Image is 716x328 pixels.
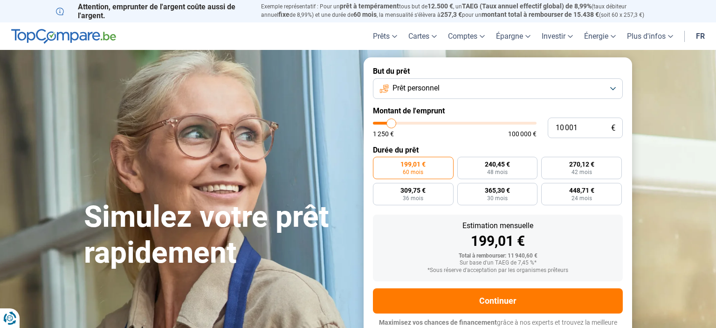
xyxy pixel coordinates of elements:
[278,11,289,18] span: fixe
[400,187,426,194] span: 309,75 €
[56,2,250,20] p: Attention, emprunter de l'argent coûte aussi de l'argent.
[441,11,462,18] span: 257,3 €
[485,161,510,167] span: 240,45 €
[571,169,592,175] span: 42 mois
[353,11,377,18] span: 60 mois
[261,2,660,19] p: Exemple représentatif : Pour un tous but de , un (taux débiteur annuel de 8,99%) et une durée de ...
[571,195,592,201] span: 24 mois
[373,146,623,154] label: Durée du prêt
[380,222,615,230] div: Estimation mensuelle
[611,124,615,132] span: €
[462,2,592,10] span: TAEG (Taux annuel effectif global) de 8,99%
[400,161,426,167] span: 199,01 €
[373,78,623,99] button: Prêt personnel
[482,11,599,18] span: montant total à rembourser de 15.438 €
[442,22,490,50] a: Comptes
[403,22,442,50] a: Cartes
[84,199,352,271] h1: Simulez votre prêt rapidement
[403,169,423,175] span: 60 mois
[485,187,510,194] span: 365,30 €
[380,267,615,274] div: *Sous réserve d'acceptation par les organismes prêteurs
[536,22,578,50] a: Investir
[508,131,537,137] span: 100 000 €
[487,169,508,175] span: 48 mois
[487,195,508,201] span: 30 mois
[380,234,615,248] div: 199,01 €
[380,260,615,266] div: Sur base d'un TAEG de 7,45 %*
[373,288,623,314] button: Continuer
[379,319,497,326] span: Maximisez vos chances de financement
[569,161,594,167] span: 270,12 €
[373,67,623,76] label: But du prêt
[340,2,399,10] span: prêt à tempérament
[427,2,453,10] span: 12.500 €
[578,22,621,50] a: Énergie
[403,195,423,201] span: 36 mois
[373,131,394,137] span: 1 250 €
[621,22,679,50] a: Plus d'infos
[367,22,403,50] a: Prêts
[373,106,623,115] label: Montant de l'emprunt
[690,22,710,50] a: fr
[380,253,615,259] div: Total à rembourser: 11 940,60 €
[392,83,440,93] span: Prêt personnel
[569,187,594,194] span: 448,71 €
[490,22,536,50] a: Épargne
[11,29,116,44] img: TopCompare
